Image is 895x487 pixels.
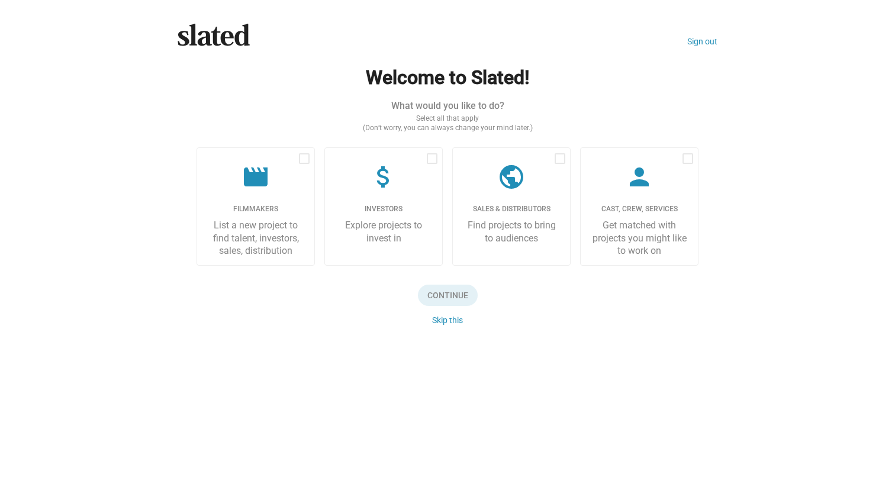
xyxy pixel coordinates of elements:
[590,219,688,257] div: Get matched with projects you might like to work on
[462,205,561,214] div: Sales & Distributors
[197,114,698,133] div: Select all that apply (Don’t worry, you can always change your mind later.)
[687,37,717,46] a: Sign out
[462,219,561,244] div: Find projects to bring to audiences
[855,447,883,475] iframe: Intercom live chat
[197,65,698,91] h2: Welcome to Slated!
[590,205,688,214] div: Cast, Crew, Services
[334,219,433,244] div: Explore projects to invest in
[207,205,305,214] div: Filmmakers
[497,163,526,191] mat-icon: public
[418,285,478,306] span: Continue
[242,163,270,191] mat-icon: movie
[369,163,398,191] mat-icon: attach_money
[207,219,305,257] div: List a new project to find talent, investors, sales, distribution
[334,205,433,214] div: Investors
[432,315,463,325] button: Cancel investor application
[197,99,698,112] div: What would you like to do?
[625,163,653,191] mat-icon: person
